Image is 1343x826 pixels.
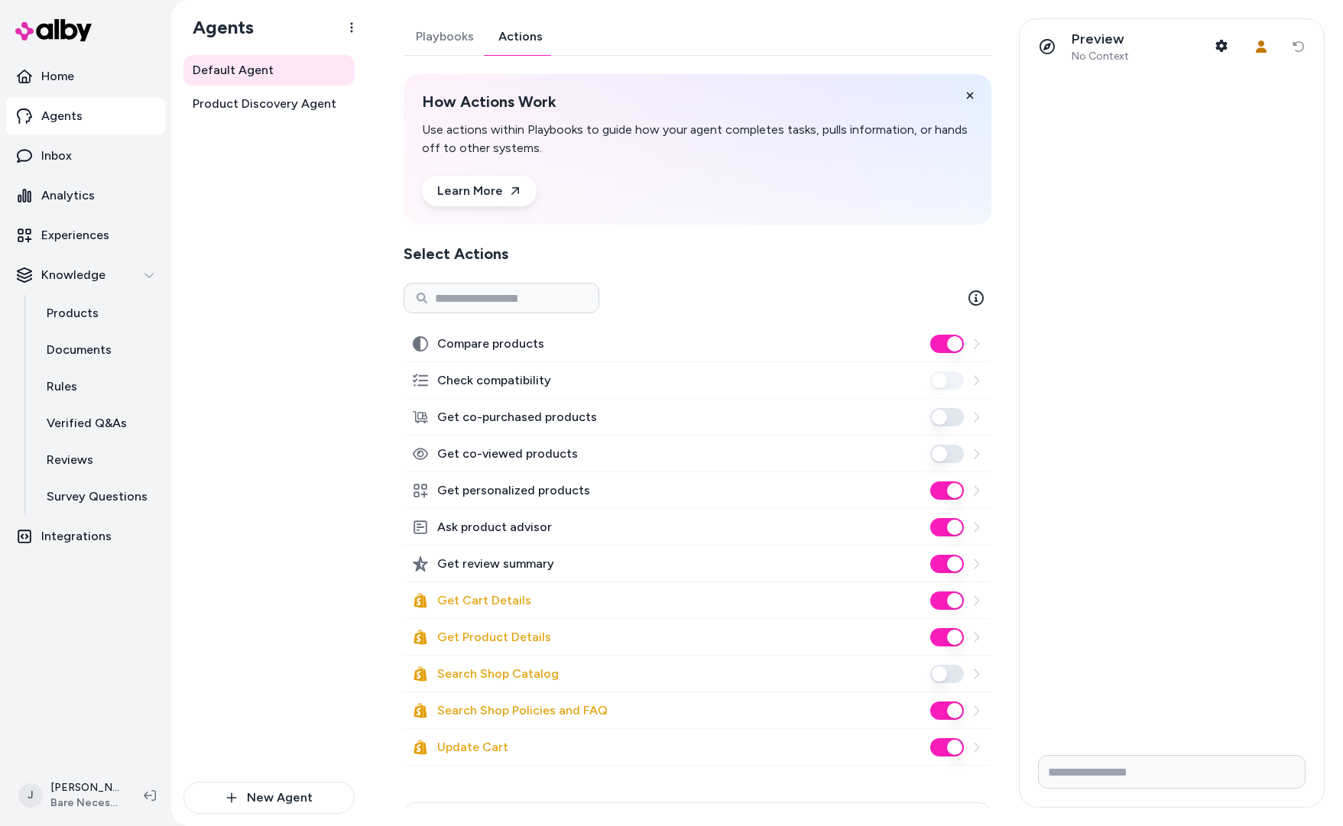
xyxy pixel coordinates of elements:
[41,67,74,86] p: Home
[31,368,165,405] a: Rules
[422,92,973,112] h2: How Actions Work
[437,591,531,610] label: Get Cart Details
[1038,755,1306,789] input: Write your prompt here
[9,771,131,820] button: J[PERSON_NAME]Bare Necessities
[31,478,165,515] a: Survey Questions
[41,107,83,125] p: Agents
[15,19,92,41] img: alby Logo
[6,257,165,293] button: Knowledge
[183,89,355,119] a: Product Discovery Agent
[422,176,537,206] a: Learn More
[6,518,165,555] a: Integrations
[31,295,165,332] a: Products
[404,18,486,55] a: Playbooks
[486,18,555,55] a: Actions
[6,177,165,214] a: Analytics
[404,243,991,264] h2: Select Actions
[50,780,119,795] p: [PERSON_NAME]
[183,55,355,86] a: Default Agent
[193,61,274,79] span: Default Agent
[47,377,77,396] p: Rules
[18,783,43,808] span: J
[41,226,109,245] p: Experiences
[31,332,165,368] a: Documents
[437,481,590,500] label: Get personalized products
[41,266,105,284] p: Knowledge
[31,442,165,478] a: Reviews
[437,408,597,426] label: Get co-purchased products
[437,628,551,646] label: Get Product Details
[1072,50,1129,63] span: No Context
[6,58,165,95] a: Home
[422,121,973,157] p: Use actions within Playbooks to guide how your agent completes tasks, pulls information, or hands...
[180,16,254,39] h1: Agents
[47,414,127,432] p: Verified Q&As
[6,138,165,174] a: Inbox
[41,186,95,205] p: Analytics
[183,782,355,814] button: New Agent
[437,665,559,683] label: Search Shop Catalog
[437,445,578,463] label: Get co-viewed products
[41,147,72,165] p: Inbox
[437,371,551,390] label: Check compatibility
[6,98,165,134] a: Agents
[193,95,336,113] span: Product Discovery Agent
[47,451,93,469] p: Reviews
[437,518,552,536] label: Ask product advisor
[47,488,148,506] p: Survey Questions
[437,738,508,756] label: Update Cart
[6,217,165,254] a: Experiences
[47,304,99,322] p: Products
[47,341,112,359] p: Documents
[41,527,112,546] p: Integrations
[1072,31,1129,48] p: Preview
[437,701,608,720] label: Search Shop Policies and FAQ
[437,335,544,353] label: Compare products
[31,405,165,442] a: Verified Q&As
[50,795,119,811] span: Bare Necessities
[437,555,554,573] label: Get review summary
